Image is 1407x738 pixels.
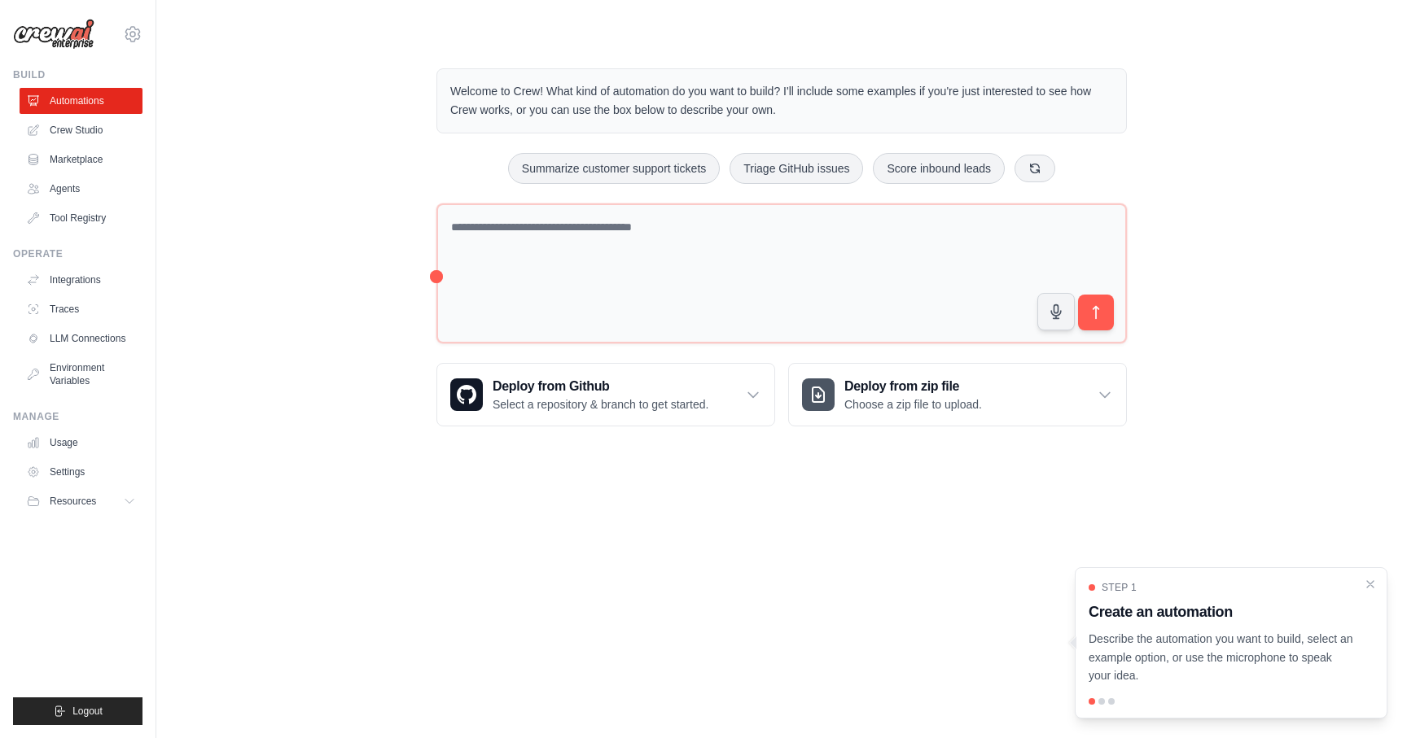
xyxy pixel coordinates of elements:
[20,488,142,514] button: Resources
[20,117,142,143] a: Crew Studio
[730,153,863,184] button: Triage GitHub issues
[1364,578,1377,591] button: Close walkthrough
[13,19,94,50] img: Logo
[1089,600,1354,623] h3: Create an automation
[13,247,142,260] div: Operate
[450,82,1113,120] p: Welcome to Crew! What kind of automation do you want to build? I'll include some examples if you'...
[72,705,103,718] span: Logout
[13,410,142,423] div: Manage
[20,146,142,172] a: Marketplace
[844,396,982,413] p: Choose a zip file to upload.
[1102,581,1137,594] span: Step 1
[20,325,142,352] a: LLM Connections
[13,697,142,725] button: Logout
[20,355,142,394] a: Environment Variables
[20,267,142,293] a: Integrations
[20,430,142,456] a: Usage
[50,495,96,508] span: Resources
[13,68,142,81] div: Build
[20,296,142,322] a: Traces
[493,396,708,413] p: Select a repository & branch to get started.
[493,377,708,396] h3: Deploy from Github
[20,459,142,485] a: Settings
[1089,630,1354,685] p: Describe the automation you want to build, select an example option, or use the microphone to spe...
[20,205,142,231] a: Tool Registry
[508,153,720,184] button: Summarize customer support tickets
[20,176,142,202] a: Agents
[844,377,982,396] h3: Deploy from zip file
[20,88,142,114] a: Automations
[873,153,1005,184] button: Score inbound leads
